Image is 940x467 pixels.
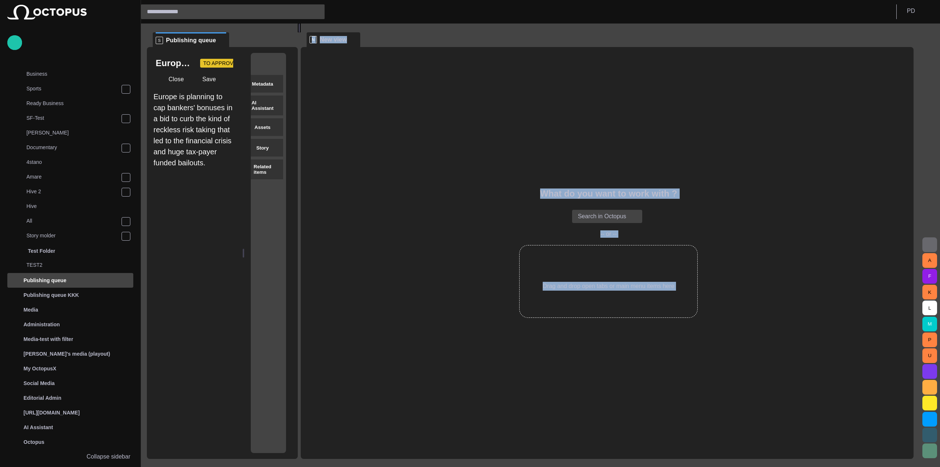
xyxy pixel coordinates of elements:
span: Publishing queue [166,37,216,44]
p: Ready Business [26,100,133,107]
span: Assets [254,125,271,130]
p: [PERSON_NAME] [26,129,133,136]
p: TEST2 [26,261,133,269]
p: 4stano [26,158,133,166]
div: Media-test with filter [7,332,133,346]
button: TO APPROVE [200,59,249,68]
p: Collapse sidebar [87,452,130,461]
div: [PERSON_NAME] [12,126,133,141]
button: Collapse sidebar [7,449,133,464]
button: Close [156,73,187,86]
button: K [922,285,937,299]
button: PD [901,4,936,18]
p: Social Media [23,380,55,387]
div: Documentary [12,141,133,155]
div: TEST2 [12,258,133,273]
button: Assets [251,118,283,136]
button: F [922,269,937,284]
div: [PERSON_NAME]'s media (playout) [7,346,133,361]
button: AI Assistant [251,96,283,115]
p: Hive 2 [26,188,121,195]
span: TO APPROVE [203,60,237,67]
h2: Europe is planning to cap bankers' bonuses in a bid to curb the kind of reckless risk taking that... [156,57,194,69]
button: L [922,301,937,315]
p: Sports [26,85,121,92]
span: Metadata [252,81,273,87]
div: Octopus [7,435,133,449]
p: AI Assistant [23,424,53,431]
span: AI Assistant [252,100,275,111]
button: Related items [251,159,283,179]
p: Documentary [26,144,121,151]
div: Hive [12,200,133,214]
div: AI Assistant [7,420,133,435]
p: Editorial Admin [23,394,61,402]
div: [URL][DOMAIN_NAME] [7,405,133,420]
p: Amare [26,173,121,180]
button: Save [189,73,218,86]
div: Publishing queue [7,273,133,288]
button: Metadata [251,75,283,93]
img: Octopus News Room [7,5,87,19]
span: Related items [254,164,274,175]
div: Ready Business [12,97,133,111]
p: Administration [23,321,60,328]
p: [PERSON_NAME]'s media (playout) [23,350,110,358]
p: Story molder [26,232,121,239]
p: Business [26,70,133,78]
div: All [12,214,133,229]
div: Story molder [12,229,133,244]
p: SF-Test [26,114,121,122]
p: Media [23,306,38,313]
div: Sports [12,82,133,97]
div: 4stano [12,155,133,170]
h2: What do you want to work with ? [540,188,677,199]
button: P [922,333,937,347]
button: U [922,348,937,363]
p: [URL][DOMAIN_NAME] [23,409,80,416]
button: A [922,253,937,268]
p: My OctopusX [23,365,56,372]
p: Media-test with filter [23,335,73,343]
p: Octopus [23,438,44,446]
div: SF-Test [12,111,133,126]
p: P D [907,7,915,15]
div: Media [7,302,133,317]
p: S [156,37,163,44]
p: All [26,217,121,224]
div: Amare [12,170,133,185]
p: N [310,36,317,43]
button: M [922,317,937,331]
p: Publishing queue KKK [23,291,79,299]
div: SPublishing queue [153,32,229,47]
button: Search in Octopus [572,210,643,223]
span: Europe is planning to cap bankers' bonuses in a bid to curb the kind of reckless risk taking that... [153,93,232,167]
p: Publishing queue [23,277,66,284]
div: NNew view [307,32,360,47]
button: Story [251,139,283,157]
span: Story [256,145,269,151]
p: Test Folder [28,247,55,255]
div: Business [12,67,133,82]
span: New view [320,36,347,43]
div: Hive 2 [12,185,133,200]
p: -- or -- [600,230,617,238]
p: Hive [26,202,133,210]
